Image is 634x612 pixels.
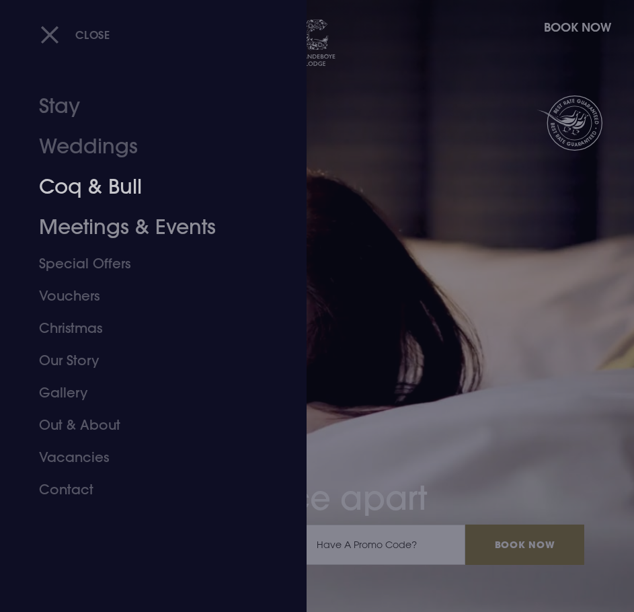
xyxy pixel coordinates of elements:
a: Out & About [39,409,251,441]
a: Gallery [39,377,251,409]
a: Vacancies [39,441,251,473]
a: Meetings & Events [39,207,251,247]
a: Special Offers [39,247,251,280]
a: Contact [39,473,251,506]
a: Stay [39,86,251,126]
a: Christmas [39,312,251,344]
button: Close [40,21,110,48]
a: Coq & Bull [39,167,251,207]
span: Close [75,28,110,42]
a: Our Story [39,344,251,377]
a: Weddings [39,126,251,167]
a: Vouchers [39,280,251,312]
